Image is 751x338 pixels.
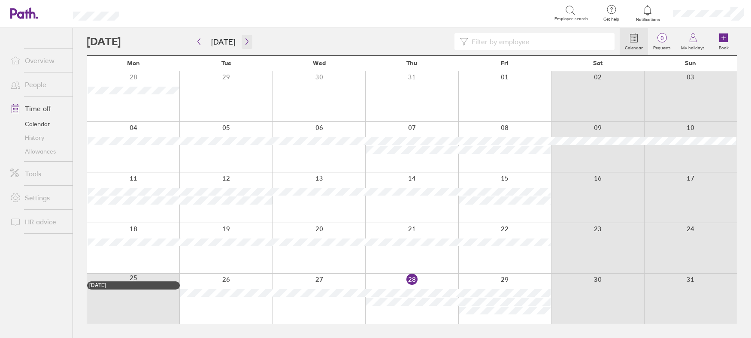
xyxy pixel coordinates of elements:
[620,28,648,55] a: Calendar
[685,60,696,66] span: Sun
[554,16,588,21] span: Employee search
[127,60,140,66] span: Mon
[3,213,73,230] a: HR advice
[3,145,73,158] a: Allowances
[3,76,73,93] a: People
[634,17,662,22] span: Notifications
[221,60,231,66] span: Tue
[597,17,625,22] span: Get help
[142,9,164,17] div: Search
[3,165,73,182] a: Tools
[648,43,676,51] label: Requests
[3,189,73,206] a: Settings
[3,100,73,117] a: Time off
[468,33,609,50] input: Filter by employee
[204,35,242,49] button: [DATE]
[620,43,648,51] label: Calendar
[3,52,73,69] a: Overview
[648,35,676,42] span: 0
[676,43,710,51] label: My holidays
[89,282,178,288] div: [DATE]
[406,60,417,66] span: Thu
[714,43,734,51] label: Book
[593,60,603,66] span: Sat
[648,28,676,55] a: 0Requests
[3,131,73,145] a: History
[676,28,710,55] a: My holidays
[710,28,737,55] a: Book
[501,60,509,66] span: Fri
[634,4,662,22] a: Notifications
[313,60,326,66] span: Wed
[3,117,73,131] a: Calendar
